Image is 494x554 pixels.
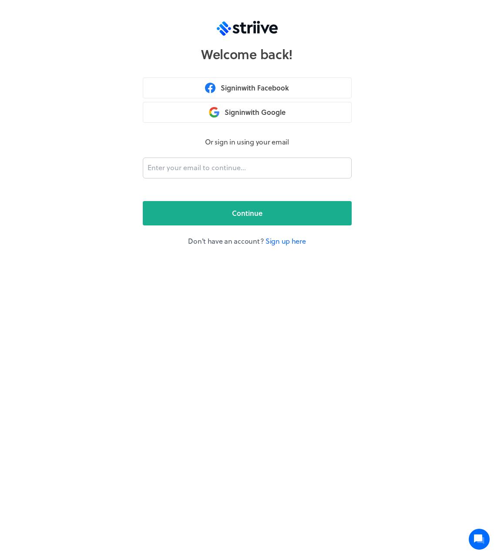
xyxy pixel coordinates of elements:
[13,58,161,86] h2: We're here to help. Ask us anything!
[232,208,262,218] span: Continue
[25,150,155,167] input: Search articles
[201,46,293,62] h1: Welcome back!
[143,201,352,225] button: Continue
[143,77,352,98] button: Signinwith Facebook
[143,102,352,123] button: Signinwith Google
[143,158,352,178] input: Enter your email to continue...
[143,137,352,147] p: Or sign in using your email
[143,236,352,246] p: Don't have an account?
[56,107,104,114] span: New conversation
[469,529,490,550] iframe: gist-messenger-bubble-iframe
[12,135,162,146] p: Find an answer quickly
[13,101,161,119] button: New conversation
[217,21,278,36] img: logo-trans.svg
[13,42,161,56] h1: Hi
[265,236,306,246] a: Sign up here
